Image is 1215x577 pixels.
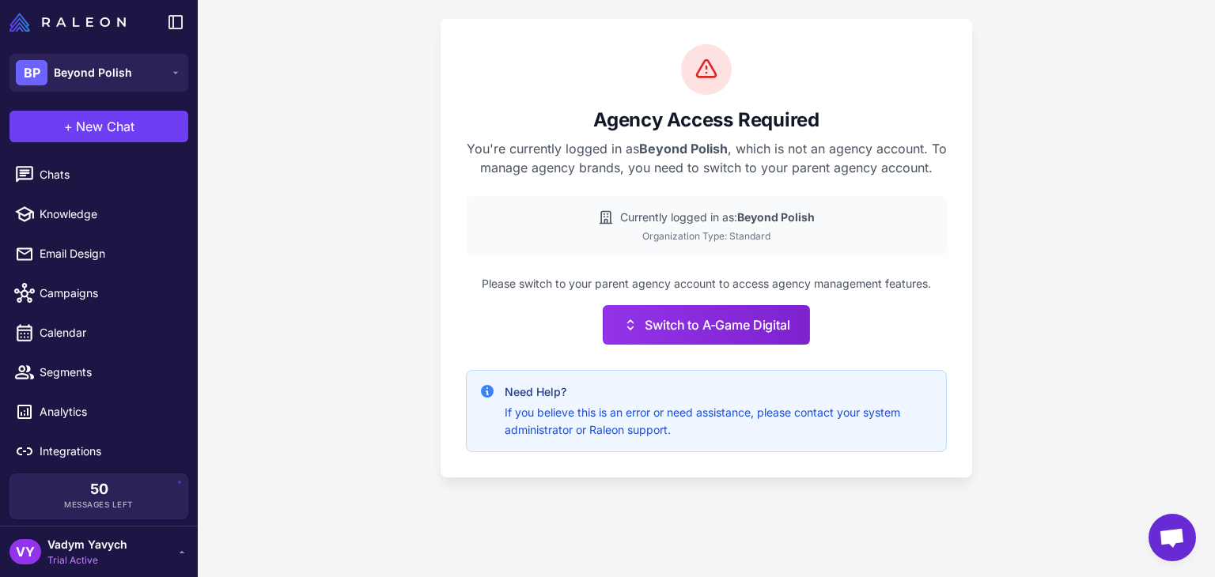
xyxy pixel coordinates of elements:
span: Chats [40,166,179,183]
span: Calendar [40,324,179,341]
a: Chats [6,158,191,191]
span: Vadym Yavych [47,536,127,553]
strong: Beyond Polish [737,210,815,224]
a: Integrations [6,435,191,468]
a: Segments [6,356,191,389]
span: Currently logged in as: [620,209,815,226]
button: BPBeyond Polish [9,54,188,92]
span: Email Design [40,245,179,262]
button: Switch to A-Game Digital [603,305,809,345]
span: Campaigns [40,285,179,302]
span: Messages Left [64,499,134,511]
p: If you believe this is an error or need assistance, please contact your system administrator or R... [505,404,933,439]
span: Beyond Polish [54,64,132,81]
span: New Chat [76,117,134,136]
a: Knowledge [6,198,191,231]
h2: Agency Access Required [466,107,947,133]
p: You're currently logged in as , which is not an agency account. To manage agency brands, you need... [466,139,947,177]
a: Email Design [6,237,191,270]
div: BP [16,60,47,85]
span: + [64,117,73,136]
a: Analytics [6,395,191,428]
strong: Beyond Polish [639,141,728,157]
span: 50 [90,482,108,496]
span: Trial Active [47,553,127,568]
span: Knowledge [40,206,179,223]
a: Calendar [6,316,191,349]
div: VY [9,539,41,564]
h4: Need Help? [505,383,933,401]
p: Please switch to your parent agency account to access agency management features. [466,275,947,292]
img: Raleon Logo [9,13,126,32]
div: Open chat [1149,514,1196,561]
div: Organization Type: Standard [479,229,934,243]
a: Raleon Logo [9,13,132,32]
a: Campaigns [6,277,191,310]
button: +New Chat [9,111,188,142]
span: Integrations [40,443,179,460]
span: Segments [40,364,179,381]
span: Analytics [40,403,179,420]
